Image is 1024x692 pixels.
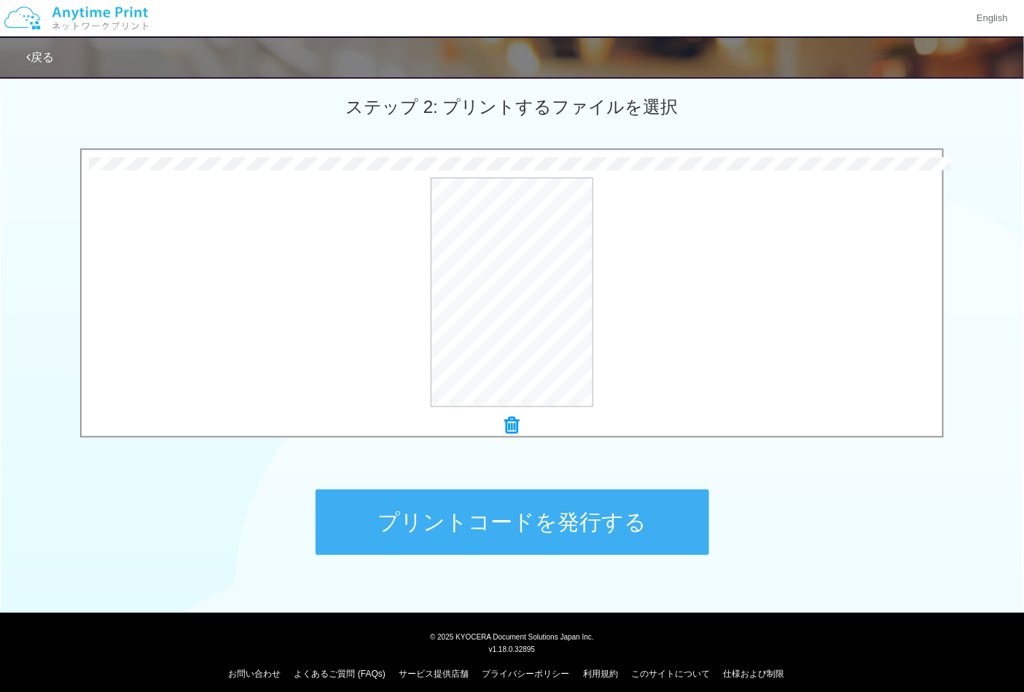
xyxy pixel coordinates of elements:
[489,645,535,654] span: v1.18.0.32895
[482,669,570,680] a: プライバシーポリシー
[430,632,594,642] span: © 2025 KYOCERA Document Solutions Japan Inc.
[724,669,785,680] a: 仕様および制限
[316,489,709,555] button: プリントコードを発行する
[631,669,710,680] a: このサイトについて
[345,97,678,117] span: ステップ 2: プリントするファイルを選択
[399,669,469,680] a: サービス提供店舗
[228,669,281,680] a: お問い合わせ
[583,669,618,680] a: 利用規約
[294,669,386,680] a: よくあるご質問 (FAQs)
[26,51,54,63] a: 戻る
